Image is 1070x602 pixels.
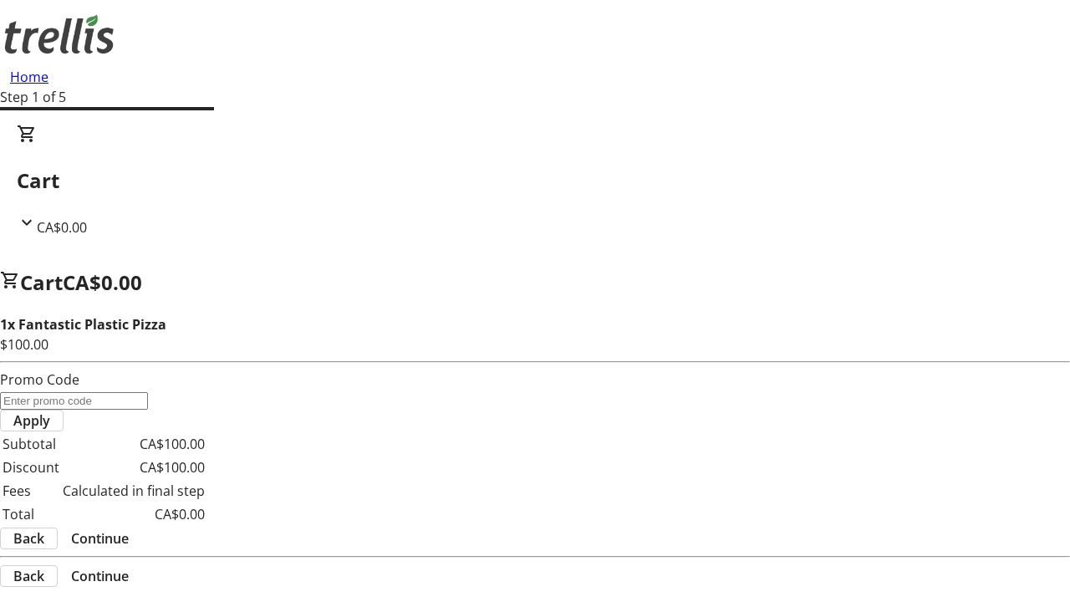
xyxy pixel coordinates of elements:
[71,566,129,586] span: Continue
[63,268,142,296] span: CA$0.00
[13,566,44,586] span: Back
[2,503,60,525] td: Total
[58,528,142,548] button: Continue
[2,480,60,502] td: Fees
[17,124,1053,237] div: CartCA$0.00
[62,457,206,478] td: CA$100.00
[13,528,44,548] span: Back
[71,528,129,548] span: Continue
[62,503,206,525] td: CA$0.00
[62,433,206,455] td: CA$100.00
[2,457,60,478] td: Discount
[17,166,1053,196] h2: Cart
[20,268,63,296] span: Cart
[58,566,142,586] button: Continue
[37,218,87,237] span: CA$0.00
[13,411,50,431] span: Apply
[2,433,60,455] td: Subtotal
[62,480,206,502] td: Calculated in final step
